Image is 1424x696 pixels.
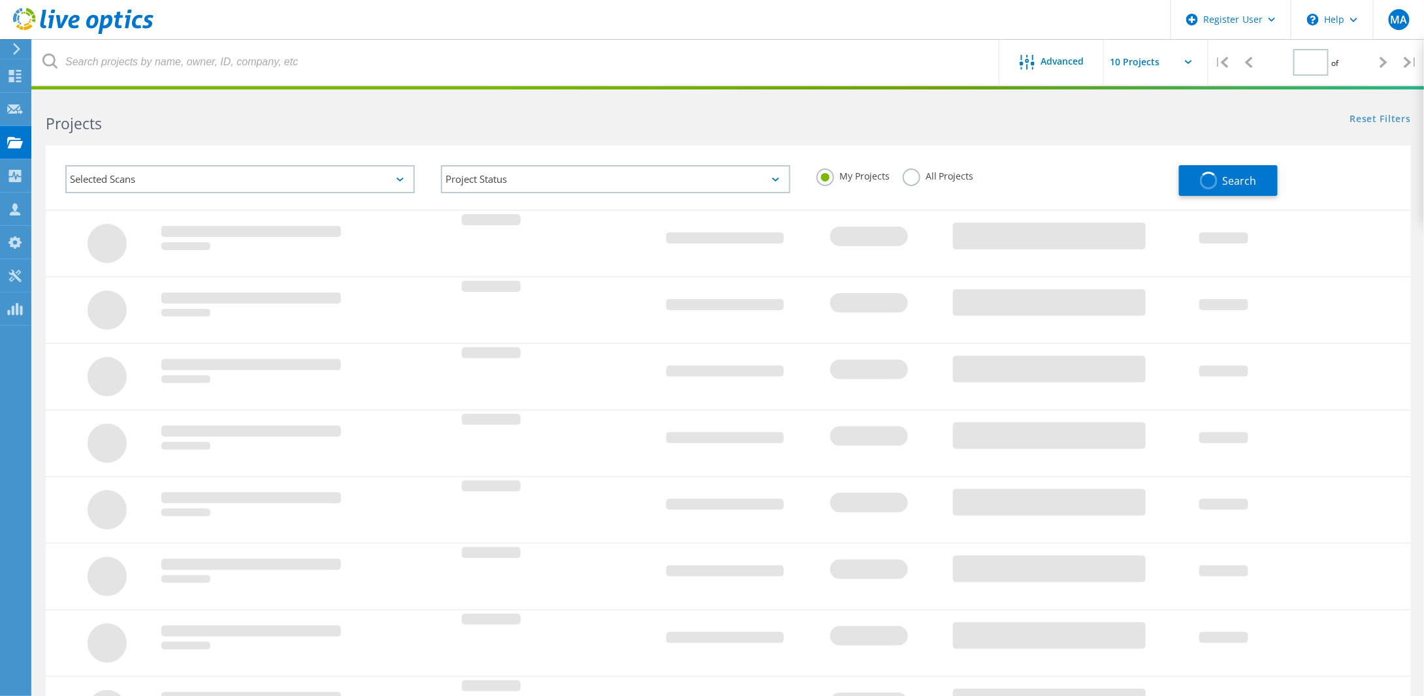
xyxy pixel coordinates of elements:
[817,168,890,181] label: My Projects
[441,165,790,193] div: Project Status
[33,39,1000,85] input: Search projects by name, owner, ID, company, etc
[13,27,154,37] a: Live Optics Dashboard
[1390,14,1407,25] span: MA
[1223,174,1257,188] span: Search
[1350,114,1411,125] a: Reset Filters
[903,168,974,181] label: All Projects
[1208,39,1235,86] div: |
[1397,39,1424,86] div: |
[1041,57,1084,66] span: Advanced
[65,165,415,193] div: Selected Scans
[46,113,102,134] b: Projects
[1179,165,1278,196] button: Search
[1307,14,1319,25] svg: \n
[1332,57,1339,69] span: of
